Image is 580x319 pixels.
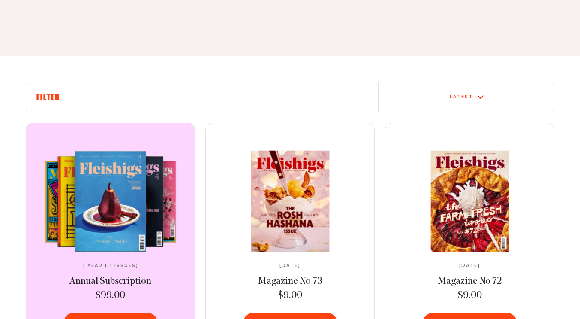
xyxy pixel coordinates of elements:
[96,289,125,302] span: $99.00
[218,150,362,252] img: Magazine No 73
[83,263,138,268] span: 1 Year (11 Issues)
[36,92,368,102] h6: Filter
[459,263,480,268] span: [DATE]
[219,151,362,252] a: Magazine No 73Magazine No 73
[398,151,541,252] a: Magazine No 72Magazine No 72
[438,275,502,288] a: Magazine No 72
[39,151,182,252] img: Annual Subscription
[438,276,502,286] span: Magazine No 72
[458,289,482,302] span: $9.00
[279,263,301,268] span: [DATE]
[258,276,322,286] span: Magazine No 73
[69,275,151,288] a: Annual Subscription
[278,289,302,302] span: $9.00
[39,151,182,252] a: Annual SubscriptionAnnual Subscription
[69,276,151,286] span: Annual Subscription
[450,94,473,100] div: Latest
[398,150,541,252] img: Magazine No 72
[258,275,322,288] a: Magazine No 73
